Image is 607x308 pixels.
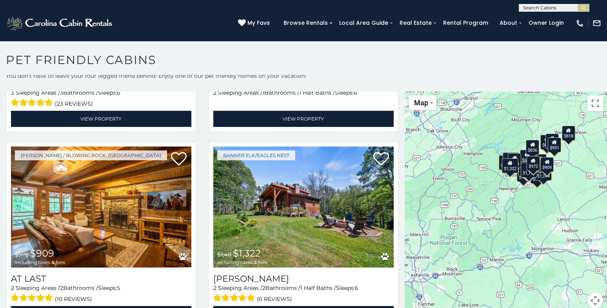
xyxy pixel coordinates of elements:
[562,126,575,141] div: $818
[6,15,114,31] img: White-1-2.png
[517,167,530,182] div: $961
[11,284,191,304] div: Sleeping Areas / Bathrooms / Sleeps:
[499,155,512,170] div: $839
[355,284,358,291] span: 6
[213,284,394,304] div: Sleeping Areas / Bathrooms / Sleeps:
[414,99,428,107] span: Map
[300,284,336,291] span: 1 Half Baths /
[217,260,267,265] span: including taxes & fees
[213,111,394,127] a: View Property
[15,251,29,258] span: $978
[525,17,568,29] a: Owner Login
[540,157,554,172] div: $909
[213,284,216,291] span: 2
[257,294,292,304] span: (6 reviews)
[117,284,120,291] span: 5
[238,19,272,27] a: My Favs
[233,247,261,259] span: $1,322
[439,17,492,29] a: Rental Program
[576,19,584,27] img: phone-regular-white.png
[213,89,216,96] span: 2
[535,166,552,181] div: $1,244
[280,17,332,29] a: Browse Rentals
[11,147,191,268] a: At Last $978 $909 including taxes & fees
[11,284,14,291] span: 2
[213,89,394,109] div: Sleeping Areas / Bathrooms / Sleeps:
[55,99,93,109] span: (23 reviews)
[217,150,295,160] a: Banner Elk/Eagles Nest
[409,95,436,110] button: Change map style
[55,294,92,304] span: (10 reviews)
[503,152,519,167] div: $1,015
[15,150,167,160] a: [PERSON_NAME] / Blowing Rock, [GEOGRAPHIC_DATA]
[11,147,191,268] img: At Last
[396,17,436,29] a: Real Estate
[262,89,264,96] span: 1
[299,89,335,96] span: 1 Half Baths /
[502,158,518,173] div: $1,322
[217,251,231,258] span: $1,411
[540,135,554,150] div: $879
[548,137,561,152] div: $951
[335,17,392,29] a: Local Area Guide
[533,154,547,169] div: $960
[213,147,394,268] img: Buddys Cabin
[30,247,54,259] span: $909
[527,156,540,171] div: $972
[11,111,191,127] a: View Property
[545,134,559,148] div: $999
[262,284,265,291] span: 2
[526,140,539,155] div: $836
[213,273,394,284] h3: Buddys Cabin
[60,284,63,291] span: 2
[518,161,535,176] div: $1,104
[213,273,394,284] a: [PERSON_NAME]
[521,163,537,178] div: $1,171
[171,151,187,168] a: Add to favorites
[11,273,191,284] a: At Last
[15,260,65,265] span: including taxes & fees
[354,89,357,96] span: 6
[117,89,120,96] span: 6
[247,19,270,27] span: My Favs
[213,147,394,268] a: Buddys Cabin $1,411 $1,322 including taxes & fees
[592,19,601,27] img: mail-regular-white.png
[496,17,521,29] a: About
[508,153,521,168] div: $856
[587,95,603,111] button: Toggle fullscreen view
[11,89,14,96] span: 3
[11,89,191,109] div: Sleeping Areas / Bathrooms / Sleeps:
[60,89,63,96] span: 3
